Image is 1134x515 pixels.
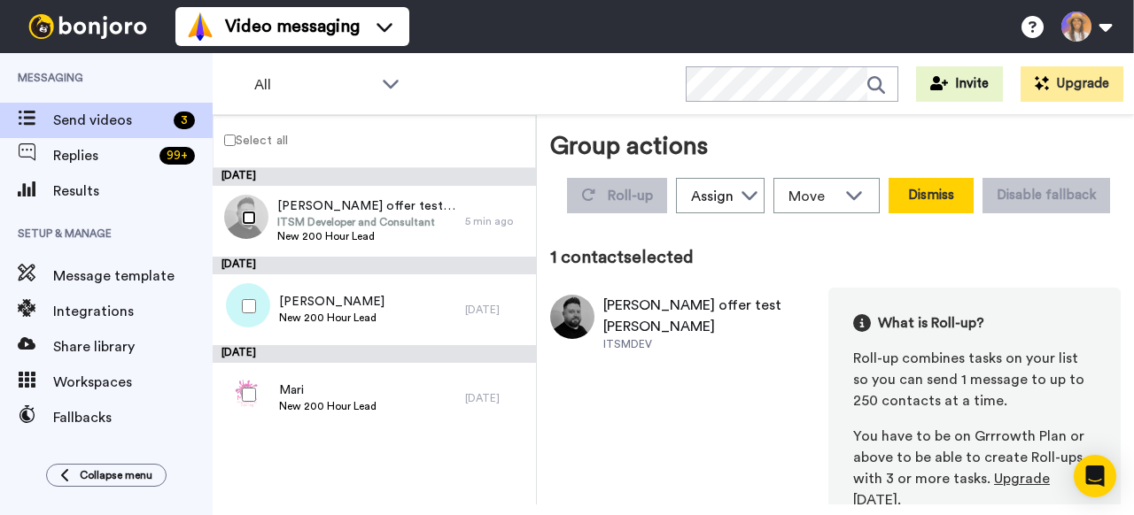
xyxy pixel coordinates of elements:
div: [DATE] [213,168,536,186]
div: 1 contact selected [550,245,1121,270]
span: Send videos [53,110,167,131]
img: Image of Viktor offer test Hildebrandt [550,295,594,339]
span: All [254,74,373,96]
span: [PERSON_NAME] [279,293,384,311]
div: [PERSON_NAME] offer test [PERSON_NAME] [603,295,825,337]
button: Roll-up [567,178,667,213]
span: Message template [53,265,213,287]
div: Open Intercom Messenger [1074,455,1116,497]
img: bj-logo-header-white.svg [21,14,154,39]
span: ITSM Developer and Consultant [277,215,456,229]
span: New 200 Hour Lead [279,311,384,325]
div: 99 + [159,147,195,165]
div: 5 min ago [465,214,527,228]
button: Invite [916,66,1003,102]
div: You have to be on Grrrowth Plan or above to be able to create Roll-ups with 3 or more tasks. . [853,426,1096,511]
img: vm-color.svg [186,12,214,41]
button: Upgrade [1021,66,1123,102]
span: Integrations [53,301,213,322]
div: [DATE] [465,303,527,317]
span: [PERSON_NAME] offer test [PERSON_NAME] [277,197,456,215]
span: Mari [279,381,377,399]
span: New 200 Hour Lead [277,229,456,243]
span: What is Roll-up? [878,312,984,334]
span: Replies [53,145,152,166]
button: Collapse menu [46,464,167,487]
div: ITSMDEV [603,337,825,351]
label: Select all [214,129,288,150]
span: New 200 Hour Lead [279,399,377,413]
span: Collapse menu [80,468,152,482]
div: Assign [691,186,734,207]
div: Group actions [550,128,708,171]
div: [DATE] [465,391,527,405]
div: Roll-up combines tasks on your list so you can send 1 message to up to 250 contacts at a time. [853,348,1096,411]
span: Fallbacks [53,407,213,428]
input: Select all [224,135,236,146]
span: Roll-up [608,188,653,203]
div: [DATE] [213,257,536,274]
div: [DATE] [213,345,536,363]
span: Move [788,186,836,207]
button: Dismiss [889,178,974,213]
span: Results [53,181,213,202]
button: Disable fallback [983,178,1110,213]
span: Video messaging [225,14,360,39]
span: Share library [53,336,213,357]
div: 3 [174,111,195,129]
span: Workspaces [53,372,213,393]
